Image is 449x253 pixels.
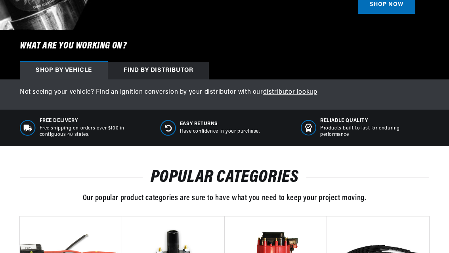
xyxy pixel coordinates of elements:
[83,194,367,202] span: Our popular product categories are sure to have what you need to keep your project moving.
[180,128,260,135] p: Have confidence in your purchase.
[20,87,429,98] p: Not seeing your vehicle? Find an ignition conversion by your distributor with our
[20,62,108,79] div: Shop by vehicle
[320,125,429,139] p: Products built to last for enduring performance
[40,125,149,139] p: Free shipping on orders over $100 in contiguous 48 states.
[180,121,260,127] span: Easy Returns
[108,62,209,79] div: Find by Distributor
[40,118,149,124] span: Free Delivery
[320,118,429,124] span: RELIABLE QUALITY
[263,89,317,95] a: distributor lookup
[20,170,429,185] h2: POPULAR CATEGORIES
